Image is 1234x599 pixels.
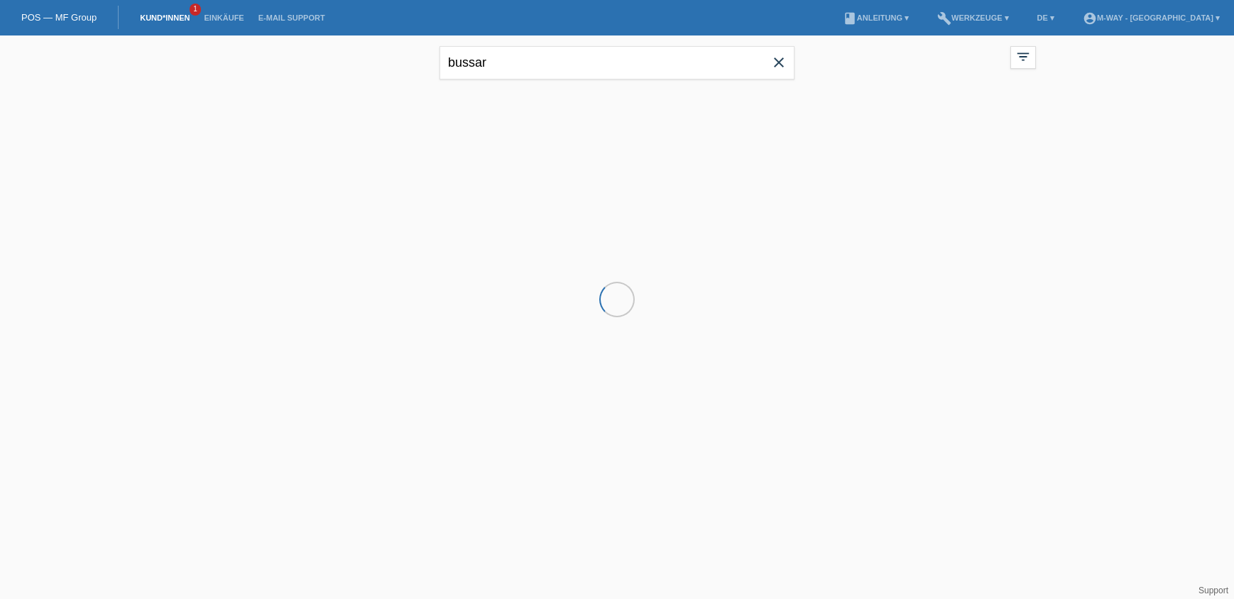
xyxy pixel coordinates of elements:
[190,4,201,16] span: 1
[1083,11,1097,26] i: account_circle
[930,13,1016,22] a: buildWerkzeuge ▾
[770,54,787,71] i: close
[1076,13,1227,22] a: account_circlem-way - [GEOGRAPHIC_DATA] ▾
[1198,586,1228,595] a: Support
[439,46,795,79] input: Suche...
[197,13,251,22] a: Einkäufe
[836,13,916,22] a: bookAnleitung ▾
[251,13,332,22] a: E-Mail Support
[21,12,97,23] a: POS — MF Group
[937,11,951,26] i: build
[133,13,197,22] a: Kund*innen
[1015,49,1031,65] i: filter_list
[843,11,857,26] i: book
[1030,13,1061,22] a: DE ▾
